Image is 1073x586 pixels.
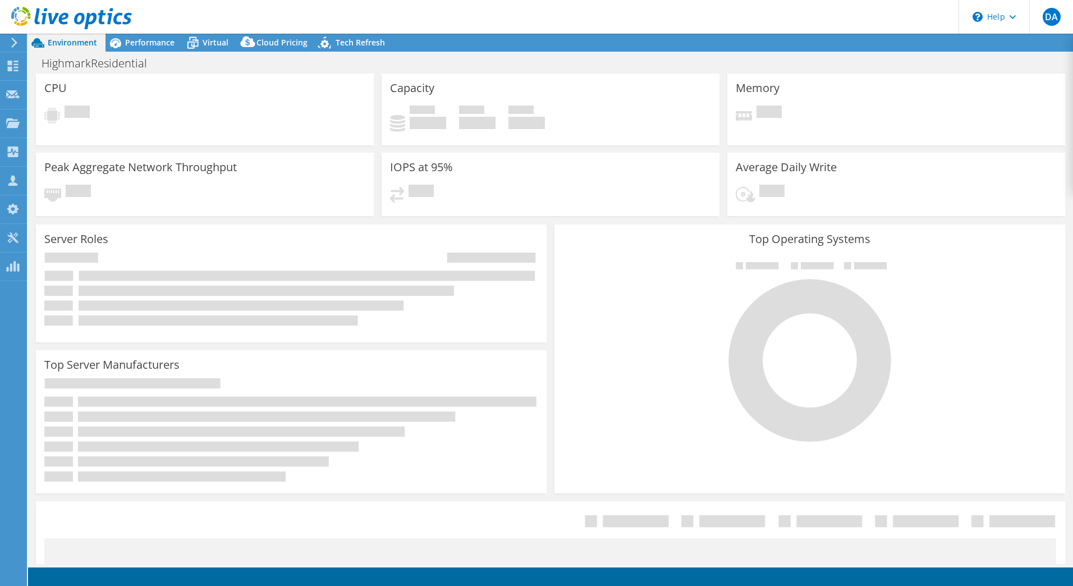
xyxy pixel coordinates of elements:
[66,185,91,200] span: Pending
[736,82,779,94] h3: Memory
[36,57,164,70] h1: HighmarkResidential
[759,185,785,200] span: Pending
[44,161,237,173] h3: Peak Aggregate Network Throughput
[410,117,446,129] h4: 0 GiB
[44,233,108,245] h3: Server Roles
[1043,8,1061,26] span: DA
[756,106,782,121] span: Pending
[459,106,484,117] span: Free
[563,233,1057,245] h3: Top Operating Systems
[256,37,308,48] span: Cloud Pricing
[508,117,545,129] h4: 0 GiB
[973,12,983,22] svg: \n
[390,161,453,173] h3: IOPS at 95%
[44,82,67,94] h3: CPU
[508,106,534,117] span: Total
[736,161,837,173] h3: Average Daily Write
[410,106,435,117] span: Used
[65,106,90,121] span: Pending
[48,37,97,48] span: Environment
[125,37,175,48] span: Performance
[336,37,385,48] span: Tech Refresh
[44,359,180,371] h3: Top Server Manufacturers
[459,117,496,129] h4: 0 GiB
[390,82,434,94] h3: Capacity
[409,185,434,200] span: Pending
[203,37,228,48] span: Virtual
